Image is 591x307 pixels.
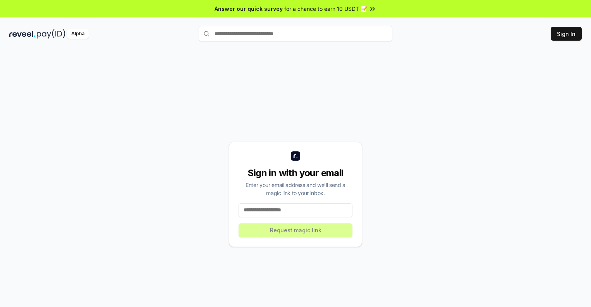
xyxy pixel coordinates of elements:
[239,181,352,197] div: Enter your email address and we’ll send a magic link to your inbox.
[215,5,283,13] span: Answer our quick survey
[284,5,367,13] span: for a chance to earn 10 USDT 📝
[9,29,35,39] img: reveel_dark
[239,167,352,179] div: Sign in with your email
[291,151,300,161] img: logo_small
[551,27,582,41] button: Sign In
[67,29,89,39] div: Alpha
[37,29,65,39] img: pay_id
